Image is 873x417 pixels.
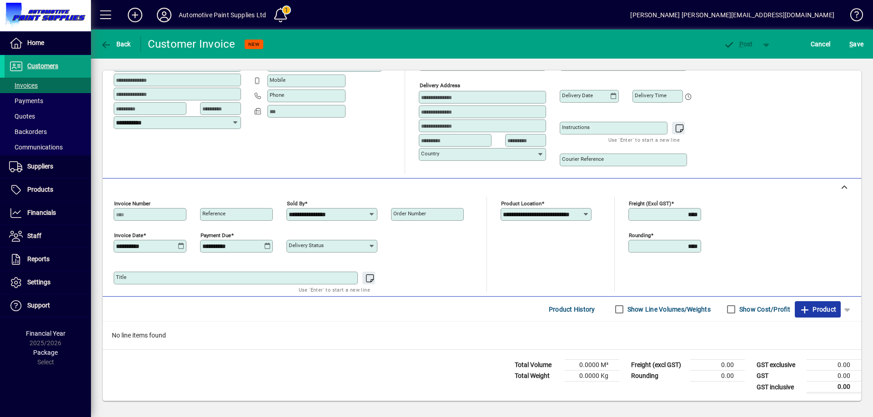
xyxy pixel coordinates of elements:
[807,382,861,393] td: 0.00
[565,360,619,371] td: 0.0000 M³
[562,156,604,162] mat-label: Courier Reference
[100,40,131,48] span: Back
[9,113,35,120] span: Quotes
[5,93,91,109] a: Payments
[289,242,324,248] mat-label: Delivery status
[811,37,831,51] span: Cancel
[116,274,126,280] mat-label: Title
[5,109,91,124] a: Quotes
[627,371,690,382] td: Rounding
[120,7,150,23] button: Add
[5,124,91,139] a: Backorders
[33,349,58,356] span: Package
[5,139,91,155] a: Communications
[723,40,753,48] span: ost
[501,200,542,207] mat-label: Product location
[690,371,745,382] td: 0.00
[562,124,590,130] mat-label: Instructions
[565,371,619,382] td: 0.0000 Kg
[27,39,44,46] span: Home
[9,97,43,104] span: Payments
[807,371,861,382] td: 0.00
[299,284,370,295] mat-hint: Use 'Enter' to start a new line
[849,37,863,51] span: ave
[690,360,745,371] td: 0.00
[287,200,305,207] mat-label: Sold by
[847,36,866,52] button: Save
[202,210,226,217] mat-label: Reference
[27,62,58,69] span: Customers
[27,232,41,239] span: Staff
[201,232,231,238] mat-label: Payment due
[9,128,47,135] span: Backorders
[248,41,260,47] span: NEW
[9,144,63,151] span: Communications
[843,2,862,31] a: Knowledge Base
[719,36,758,52] button: Post
[5,294,91,317] a: Support
[103,322,861,349] div: No line items found
[808,36,833,52] button: Cancel
[114,232,143,238] mat-label: Invoice date
[629,232,651,238] mat-label: Rounding
[627,360,690,371] td: Freight (excl GST)
[5,202,91,224] a: Financials
[849,40,853,48] span: S
[421,150,439,157] mat-label: Country
[799,302,836,317] span: Product
[510,360,565,371] td: Total Volume
[752,371,807,382] td: GST
[5,179,91,201] a: Products
[98,36,133,52] button: Back
[752,360,807,371] td: GST exclusive
[562,92,593,99] mat-label: Delivery date
[27,186,53,193] span: Products
[5,32,91,55] a: Home
[510,371,565,382] td: Total Weight
[545,301,599,318] button: Product History
[739,40,743,48] span: P
[270,77,286,83] mat-label: Mobile
[5,271,91,294] a: Settings
[27,209,56,216] span: Financials
[5,225,91,248] a: Staff
[5,155,91,178] a: Suppliers
[629,200,671,207] mat-label: Freight (excl GST)
[738,305,790,314] label: Show Cost/Profit
[635,92,667,99] mat-label: Delivery time
[393,210,426,217] mat-label: Order number
[114,200,151,207] mat-label: Invoice number
[626,305,711,314] label: Show Line Volumes/Weights
[5,78,91,93] a: Invoices
[5,248,91,271] a: Reports
[27,278,50,286] span: Settings
[27,255,50,263] span: Reports
[148,37,236,51] div: Customer Invoice
[795,301,841,318] button: Product
[270,92,284,98] mat-label: Phone
[150,7,179,23] button: Profile
[179,8,266,22] div: Automotive Paint Supplies Ltd
[26,330,65,337] span: Financial Year
[608,134,680,145] mat-hint: Use 'Enter' to start a new line
[549,302,595,317] span: Product History
[91,36,141,52] app-page-header-button: Back
[630,8,834,22] div: [PERSON_NAME] [PERSON_NAME][EMAIL_ADDRESS][DOMAIN_NAME]
[9,82,38,89] span: Invoices
[807,360,861,371] td: 0.00
[27,302,50,309] span: Support
[752,382,807,393] td: GST inclusive
[27,163,53,170] span: Suppliers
